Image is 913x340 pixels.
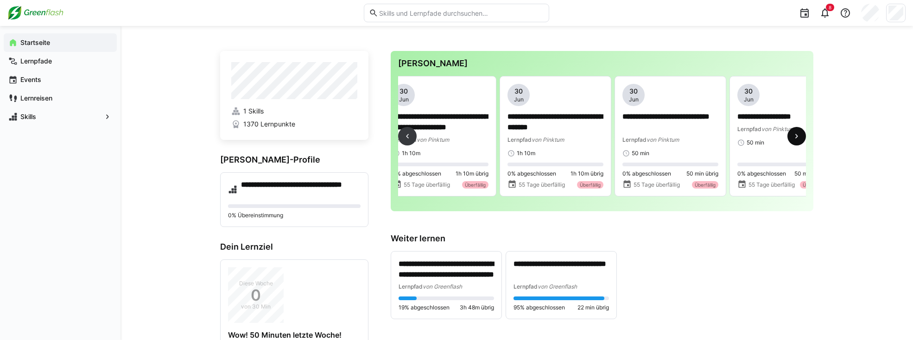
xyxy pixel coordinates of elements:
span: 1 Skills [243,107,264,116]
span: von Pinktum [647,136,679,143]
span: 55 Tage überfällig [404,181,450,189]
span: 19% abgeschlossen [399,304,450,311]
span: 50 min übrig [686,170,718,177]
span: 30 [629,87,638,96]
span: 55 Tage überfällig [519,181,565,189]
h4: Wow! 50 Minuten letzte Woche! [228,330,361,340]
span: 0% abgeschlossen [737,170,786,177]
span: 30 [399,87,408,96]
span: Jun [744,96,754,103]
span: 1370 Lernpunkte [243,120,295,129]
span: 0% abgeschlossen [507,170,556,177]
span: 55 Tage überfällig [748,181,795,189]
span: 1h 10m [517,150,535,157]
span: von Pinktum [417,136,449,143]
span: 8 [829,5,831,10]
div: Überfällig [577,181,603,189]
span: Jun [399,96,409,103]
span: 3h 48m übrig [460,304,494,311]
span: 50 min [632,150,649,157]
span: 1h 10m [402,150,420,157]
span: Jun [629,96,639,103]
span: 0% abgeschlossen [393,170,441,177]
span: von Greenflash [423,283,462,290]
span: Lernpfad [514,283,538,290]
input: Skills und Lernpfade durchsuchen… [378,9,544,17]
span: 50 min [747,139,764,146]
h3: [PERSON_NAME] [398,58,806,69]
span: 1h 10m übrig [571,170,603,177]
div: Überfällig [462,181,488,189]
p: 0% Übereinstimmung [228,212,361,219]
span: Lernpfad [622,136,647,143]
span: Lernpfad [507,136,532,143]
span: 1h 10m übrig [456,170,488,177]
h3: Weiter lernen [391,233,813,244]
span: 0% abgeschlossen [622,170,671,177]
span: Lernpfad [399,283,423,290]
h3: Dein Lernziel [220,242,368,252]
span: von Greenflash [538,283,577,290]
span: von Pinktum [761,126,794,132]
span: Lernpfad [737,126,761,132]
span: 55 Tage überfällig [634,181,680,189]
a: 1 Skills [231,107,357,116]
span: 50 min übrig [794,170,826,177]
span: 22 min übrig [577,304,609,311]
span: Jun [514,96,524,103]
div: Überfällig [692,181,718,189]
span: 30 [744,87,753,96]
h3: [PERSON_NAME]-Profile [220,155,368,165]
span: 30 [514,87,523,96]
span: 95% abgeschlossen [514,304,565,311]
div: Überfällig [800,181,826,189]
span: von Pinktum [532,136,564,143]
